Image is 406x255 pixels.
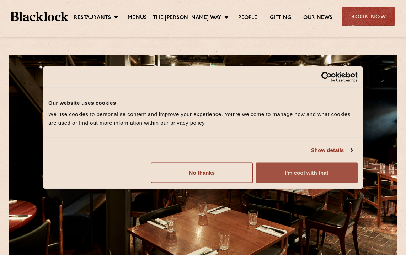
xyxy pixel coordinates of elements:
[256,162,358,183] button: I'm cool with that
[342,7,395,26] div: Book Now
[153,15,221,22] a: The [PERSON_NAME] Way
[74,15,111,22] a: Restaurants
[270,15,291,22] a: Gifting
[151,162,253,183] button: No thanks
[303,15,333,22] a: Our News
[238,15,257,22] a: People
[295,72,358,82] a: Usercentrics Cookiebot - opens in a new window
[11,12,68,21] img: BL_Textured_Logo-footer-cropped.svg
[128,15,147,22] a: Menus
[48,99,358,107] div: Our website uses cookies
[48,110,358,127] div: We use cookies to personalise content and improve your experience. You're welcome to manage how a...
[311,146,352,154] a: Show details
